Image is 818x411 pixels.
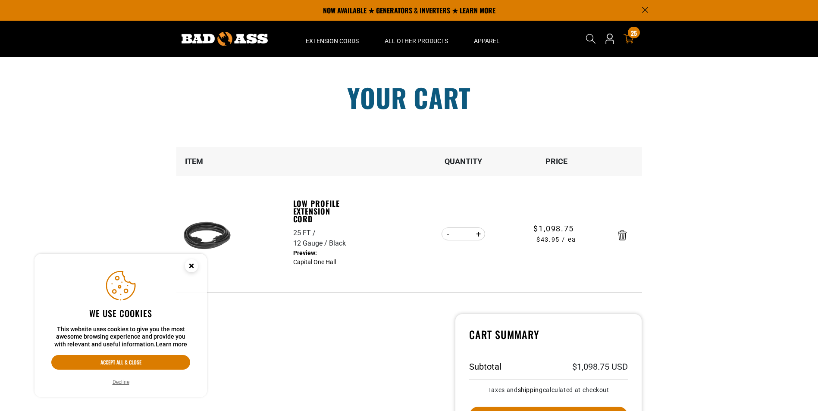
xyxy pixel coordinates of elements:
[170,84,649,110] h1: Your cart
[469,328,628,350] h4: Cart Summary
[293,238,329,249] div: 12 Gauge
[176,147,293,176] th: Item
[461,21,513,57] summary: Apparel
[455,227,472,241] input: Quantity for Low Profile Extension Cord
[51,355,190,370] button: Accept all & close
[474,37,500,45] span: Apparel
[469,387,628,393] small: Taxes and calculated at checkout
[631,30,637,36] span: 25
[372,21,461,57] summary: All Other Products
[385,37,448,45] span: All Other Products
[510,147,603,176] th: Price
[618,232,627,238] a: Remove Low Profile Extension Cord - 25 FT / 12 Gauge / Black
[584,32,598,46] summary: Search
[417,147,510,176] th: Quantity
[51,326,190,349] p: This website uses cookies to give you the most awesome browsing experience and provide you with r...
[572,362,628,371] p: $1,098.75 USD
[156,341,187,348] a: Learn more
[469,362,501,371] h3: Subtotal
[110,378,132,386] button: Decline
[180,210,234,265] img: black
[306,37,359,45] span: Extension Cords
[182,32,268,46] img: Bad Ass Extension Cords
[293,21,372,57] summary: Extension Cords
[518,386,543,393] a: shipping
[329,238,346,249] div: Black
[293,228,317,238] div: 25 FT
[51,308,190,319] h2: We use cookies
[510,235,602,245] span: $43.95 / ea
[533,223,574,234] span: $1,098.75
[34,254,207,398] aside: Cookie Consent
[293,199,353,223] a: Low Profile Extension Cord
[293,249,353,267] dd: Capital One Hall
